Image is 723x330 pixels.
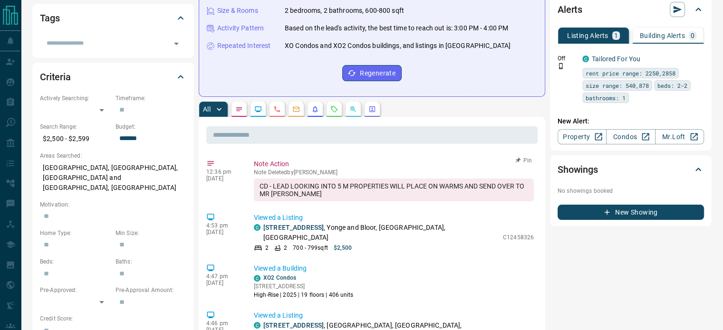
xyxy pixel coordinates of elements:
[558,205,704,220] button: New Showing
[254,282,354,291] p: [STREET_ADDRESS]
[368,105,376,113] svg: Agent Actions
[40,286,111,294] p: Pre-Approved:
[217,41,270,51] p: Repeated Interest
[217,6,258,16] p: Size & Rooms
[263,224,324,231] a: [STREET_ADDRESS]
[558,158,704,181] div: Showings
[265,244,269,252] p: 2
[606,129,655,144] a: Condos
[254,264,534,273] p: Viewed a Building
[206,222,240,229] p: 4:53 pm
[334,244,352,252] p: $2,500
[586,93,626,103] span: bathrooms: 1
[510,156,538,165] button: Pin
[558,187,704,195] p: No showings booked
[235,105,243,113] svg: Notes
[311,105,319,113] svg: Listing Alerts
[263,321,324,329] a: [STREET_ADDRESS]
[40,257,111,266] p: Beds:
[263,223,498,243] p: , Yonge and Bloor, [GEOGRAPHIC_DATA], [GEOGRAPHIC_DATA]
[40,66,186,88] div: Criteria
[592,55,640,63] a: Tailored For You
[330,105,338,113] svg: Requests
[206,280,240,286] p: [DATE]
[40,200,186,209] p: Motivation:
[254,291,354,299] p: High-Rise | 2025 | 19 floors | 406 units
[582,56,589,62] div: condos.ca
[206,320,240,327] p: 4:46 pm
[558,162,598,177] h2: Showings
[40,123,111,131] p: Search Range:
[655,129,704,144] a: Mr.Loft
[217,23,264,33] p: Activity Pattern
[40,151,186,160] p: Areas Searched:
[116,123,186,131] p: Budget:
[206,273,240,280] p: 4:47 pm
[254,311,534,321] p: Viewed a Listing
[263,274,296,281] a: XO2 Condos
[254,213,534,223] p: Viewed a Listing
[285,41,511,51] p: XO Condos and XO2 Condos buildings, and listings in [GEOGRAPHIC_DATA]
[40,314,186,323] p: Credit Score:
[640,32,685,39] p: Building Alerts
[40,10,59,26] h2: Tags
[614,32,618,39] p: 1
[558,54,577,63] p: Off
[558,129,607,144] a: Property
[285,23,508,33] p: Based on the lead's activity, the best time to reach out is: 3:00 PM - 4:00 PM
[254,159,534,169] p: Note Action
[254,224,260,231] div: condos.ca
[254,105,262,113] svg: Lead Browsing Activity
[116,229,186,237] p: Min Size:
[206,229,240,236] p: [DATE]
[292,105,300,113] svg: Emails
[567,32,608,39] p: Listing Alerts
[586,81,649,90] span: size range: 540,878
[116,257,186,266] p: Baths:
[40,229,111,237] p: Home Type:
[284,244,287,252] p: 2
[349,105,357,113] svg: Opportunities
[586,68,675,78] span: rent price range: 2250,2858
[273,105,281,113] svg: Calls
[40,94,111,103] p: Actively Searching:
[170,37,183,50] button: Open
[206,169,240,175] p: 12:36 pm
[342,65,402,81] button: Regenerate
[254,169,534,176] p: Note Deleted by [PERSON_NAME]
[203,106,211,113] p: All
[40,160,186,196] p: [GEOGRAPHIC_DATA], [GEOGRAPHIC_DATA], [GEOGRAPHIC_DATA] and [GEOGRAPHIC_DATA], [GEOGRAPHIC_DATA]
[40,7,186,29] div: Tags
[254,179,534,201] div: CD - LEAD LOOKING INTO 5 M PROPERTIES WILL PLACE ON WARMS AND SEND OVER TO MR [PERSON_NAME]
[293,244,328,252] p: 700 - 799 sqft
[254,322,260,329] div: condos.ca
[558,2,582,17] h2: Alerts
[657,81,687,90] span: beds: 2-2
[206,175,240,182] p: [DATE]
[503,233,534,242] p: C12458326
[40,131,111,147] p: $2,500 - $2,599
[691,32,694,39] p: 0
[116,286,186,294] p: Pre-Approval Amount:
[116,94,186,103] p: Timeframe:
[558,63,564,69] svg: Push Notification Only
[285,6,404,16] p: 2 bedrooms, 2 bathrooms, 600-800 sqft
[40,69,71,85] h2: Criteria
[254,275,260,282] div: condos.ca
[558,116,704,126] p: New Alert:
